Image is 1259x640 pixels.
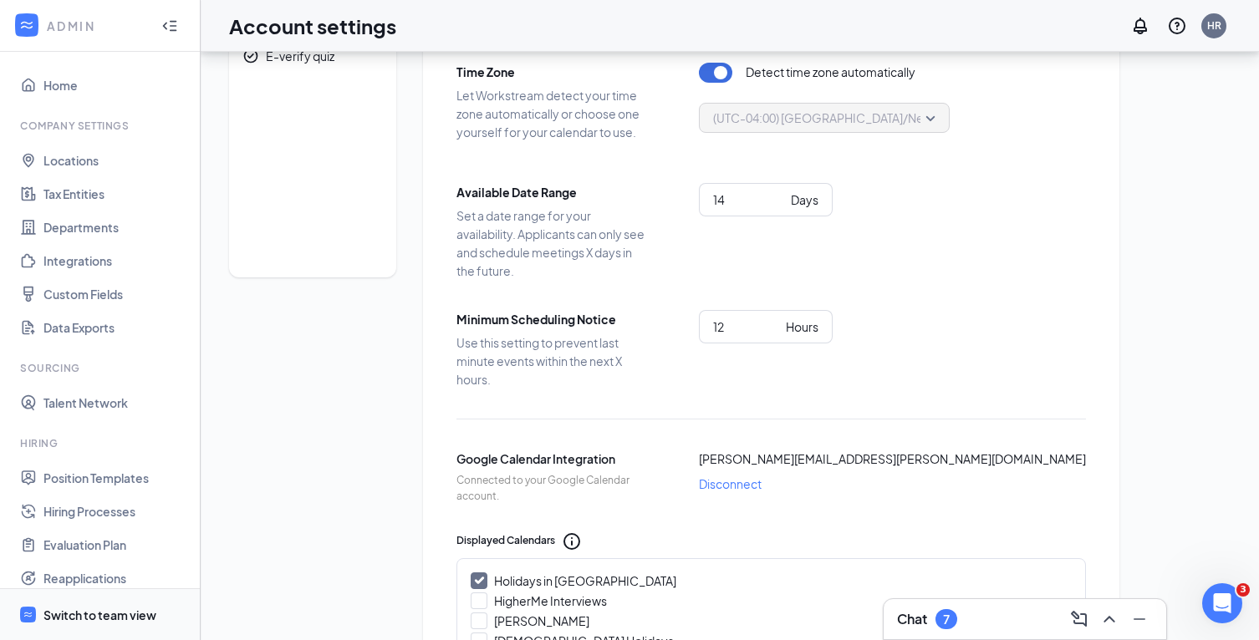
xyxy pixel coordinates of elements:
[43,528,186,561] a: Evaluation Plan
[161,18,178,34] svg: Collapse
[229,38,396,74] a: CheckmarkCircleE-verify quiz
[699,450,1086,468] span: [PERSON_NAME][EMAIL_ADDRESS][PERSON_NAME][DOMAIN_NAME]
[1096,606,1123,632] button: ChevronUp
[20,361,183,375] div: Sourcing
[43,311,186,344] a: Data Exports
[43,177,186,211] a: Tax Entities
[1130,16,1150,36] svg: Notifications
[23,609,33,620] svg: WorkstreamLogo
[746,63,915,83] span: Detect time zone automatically
[456,333,649,389] span: Use this setting to prevent last minute events within the next X hours.
[18,17,35,33] svg: WorkstreamLogo
[43,277,186,311] a: Custom Fields
[1202,583,1242,623] iframe: Intercom live chat
[1129,609,1149,629] svg: Minimize
[1066,606,1093,632] button: ComposeMessage
[456,206,649,280] span: Set a date range for your availability. Applicants can only see and schedule meetings X days in t...
[456,63,649,81] span: Time Zone
[266,48,334,64] div: E-verify quiz
[1236,583,1250,597] span: 3
[562,531,582,551] svg: Info
[494,612,589,629] div: [PERSON_NAME]
[456,450,649,468] span: Google Calendar Integration
[943,612,950,627] div: 7
[20,436,183,450] div: Hiring
[456,533,555,549] span: Displayed Calendars
[43,607,156,623] div: Switch to team view
[43,461,186,495] a: Position Templates
[47,18,146,34] div: ADMIN
[897,610,927,628] h3: Chat
[456,86,649,141] span: Let Workstream detect your time zone automatically or choose one yourself for your calendar to use.
[699,475,762,493] span: Disconnect
[1099,609,1119,629] svg: ChevronUp
[1069,609,1089,629] svg: ComposeMessage
[43,244,186,277] a: Integrations
[1167,16,1187,36] svg: QuestionInfo
[229,12,396,40] h1: Account settings
[43,144,186,177] a: Locations
[456,473,649,505] span: Connected to your Google Calendar account.
[43,561,186,595] a: Reapplications
[43,211,186,244] a: Departments
[713,105,1045,130] span: (UTC-04:00) [GEOGRAPHIC_DATA]/New_York - Eastern Time
[43,69,186,102] a: Home
[43,495,186,528] a: Hiring Processes
[494,592,607,609] div: HigherMe Interviews
[494,572,676,589] div: Holidays in [GEOGRAPHIC_DATA]
[43,386,186,419] a: Talent Network
[791,190,818,209] div: Days
[1126,606,1153,632] button: Minimize
[1207,18,1221,33] div: HR
[242,48,259,64] svg: CheckmarkCircle
[456,310,649,328] span: Minimum Scheduling Notice
[456,183,649,201] span: Available Date Range
[20,119,183,133] div: Company Settings
[786,317,818,336] div: Hours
